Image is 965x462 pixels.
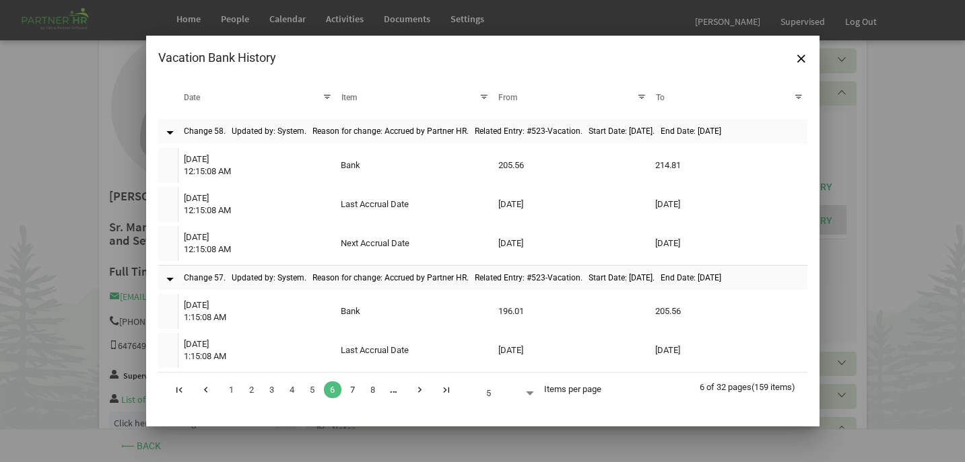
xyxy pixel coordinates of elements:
td: 11/30/2024 column header To [650,187,807,222]
td: 214.81 column header To [650,148,807,183]
span: Date [184,93,200,102]
td: 10/31/20241:15:08 AM is template cell column header Date [178,294,336,329]
a: Goto Page 6 [324,381,341,398]
td: Change 57. &nbsp; Updated by: System. &nbsp; Reason for change: Accrued by Partner HR. &nbsp; Rel... [178,265,807,291]
a: Goto Page 5 [304,381,321,398]
span: To [656,93,665,102]
div: Vacation Bank History [158,48,677,68]
td: 11/30/202412:15:08 AM is template cell column header Date [178,187,336,222]
a: Goto Page 2 [243,381,261,398]
a: Goto Page 4 [284,381,301,398]
span: From [498,93,517,102]
td: 12/30/2024 column header To [650,226,807,261]
a: Goto Page 3 [263,381,281,398]
div: Go to last page [437,379,455,398]
div: 6 of 32 pages (159 items) [700,373,807,398]
td: 10/31/20241:15:08 AM is template cell column header Date [178,333,336,368]
td: 11/30/202412:15:08 AM is template cell column header Date [178,148,336,183]
span: Items per page [544,384,601,394]
td: Bank column header Item [335,294,493,329]
span: 6 of 32 pages [700,382,752,392]
td: 11/30/202412:15:08 AM is template cell column header Date [178,226,336,261]
td: 9/30/2024 column header From [493,333,651,368]
td: 10/31/2024 column header From [493,187,651,222]
td: Bank column header Item [335,148,493,183]
a: Go to next pager [385,381,402,395]
td: 11/30/2024 column header From [493,226,651,261]
td: Change 58. &nbsp; Updated by: System. &nbsp; Reason for change: Accrued by Partner HR. &nbsp; Rel... [178,119,807,144]
div: Go to previous page [197,379,215,398]
td: Next Accrual Date column header Item [335,226,493,261]
a: Goto Page 8 [364,381,382,398]
div: Go to first page [170,379,189,398]
a: Goto Page 7 [344,381,362,398]
a: Goto Page 1 [223,381,240,398]
button: Close [791,48,811,68]
td: Last Accrual Date column header Item [335,187,493,222]
span: Item [341,93,357,102]
td: 205.56 column header To [650,294,807,329]
div: Go to next page [411,379,429,398]
td: Last Accrual Date column header Item [335,333,493,368]
td: 10/31/2024 column header To [650,333,807,368]
td: 205.56 column header From [493,148,651,183]
td: 196.01 column header From [493,294,651,329]
span: (159 items) [752,382,795,392]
